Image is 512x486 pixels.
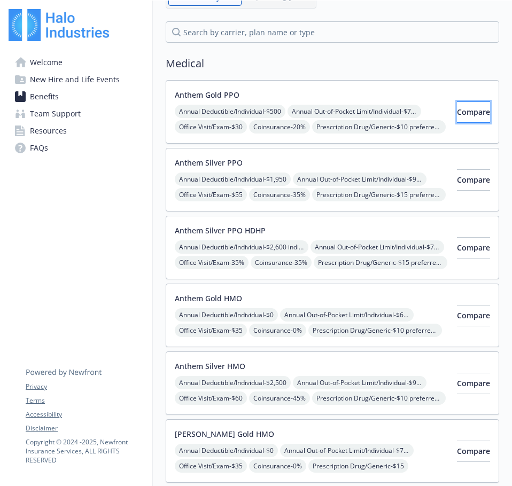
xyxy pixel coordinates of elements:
button: Compare [457,237,490,258]
span: Annual Deductible/Individual - $1,950 [175,173,291,186]
span: Office Visit/Exam - $55 [175,188,247,201]
span: Annual Deductible/Individual - $500 [175,105,285,118]
button: Compare [457,169,490,191]
span: Welcome [30,54,63,71]
span: FAQs [30,139,48,156]
span: Prescription Drug/Generic - $10 preferred; $20 retail [308,324,442,337]
span: Annual Out-of-Pocket Limit/Individual - $7,700 [280,444,414,457]
span: Compare [457,446,490,456]
button: Anthem Gold HMO [175,293,242,304]
button: Compare [457,305,490,326]
a: Resources [9,122,144,139]
button: Compare [457,101,490,123]
a: New Hire and Life Events [9,71,144,88]
span: Annual Out-of-Pocket Limit/Individual - $7,050 [311,240,444,254]
a: Disclaimer [26,424,143,433]
a: Team Support [9,105,144,122]
span: Coinsurance - 0% [249,459,306,473]
a: Benefits [9,88,144,105]
a: Accessibility [26,410,143,419]
span: Coinsurance - 0% [249,324,306,337]
button: [PERSON_NAME] Gold HMO [175,428,274,440]
span: Annual Out-of-Pocket Limit/Individual - $9,100 [293,173,426,186]
span: Compare [457,175,490,185]
span: Annual Deductible/Individual - $2,600 individual;$3,300/ member [175,240,308,254]
span: Office Visit/Exam - $35 [175,324,247,337]
span: Resources [30,122,67,139]
span: New Hire and Life Events [30,71,120,88]
button: Anthem Gold PPO [175,89,239,100]
span: Office Visit/Exam - $30 [175,120,247,134]
button: Anthem Silver HMO [175,360,245,372]
input: search by carrier, plan name or type [166,21,499,43]
span: Coinsurance - 35% [251,256,312,269]
span: Annual Deductible/Individual - $0 [175,308,278,322]
span: Team Support [30,105,81,122]
button: Anthem Silver PPO HDHP [175,225,266,236]
span: Prescription Drug/Generic - $10 preferred; $20 retail [312,120,446,134]
span: Compare [457,242,490,253]
span: Benefits [30,88,59,105]
span: Prescription Drug/Generic - $10 preferred; $20 retail [312,391,446,405]
span: Coinsurance - 20% [249,120,310,134]
span: Coinsurance - 35% [249,188,310,201]
button: Compare [457,441,490,462]
span: Annual Out-of-Pocket Limit/Individual - $7,900 [288,105,421,118]
span: Annual Out-of-Pocket Limit/Individual - $9,100 [293,376,426,389]
span: Annual Deductible/Individual - $2,500 [175,376,291,389]
span: Coinsurance - 45% [249,391,310,405]
span: Compare [457,107,490,117]
span: Office Visit/Exam - $60 [175,391,247,405]
span: Annual Out-of-Pocket Limit/Individual - $6,750 [280,308,414,322]
a: Welcome [9,54,144,71]
span: Prescription Drug/Generic - $15 [308,459,408,473]
button: Anthem Silver PPO [175,157,243,168]
h2: Medical [166,56,499,72]
span: Compare [457,310,490,320]
span: Compare [457,378,490,388]
span: Office Visit/Exam - $35 [175,459,247,473]
p: Copyright © 2024 - 2025 , Newfront Insurance Services, ALL RIGHTS RESERVED [26,437,143,465]
a: Privacy [26,382,143,391]
button: Compare [457,373,490,394]
a: FAQs [9,139,144,156]
span: Annual Deductible/Individual - $0 [175,444,278,457]
a: Terms [26,396,143,405]
span: Office Visit/Exam - 35% [175,256,249,269]
span: Prescription Drug/Generic - $15 preferred; $20 retail [312,188,446,201]
span: Prescription Drug/Generic - $15 preferred; $20 retail [314,256,447,269]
